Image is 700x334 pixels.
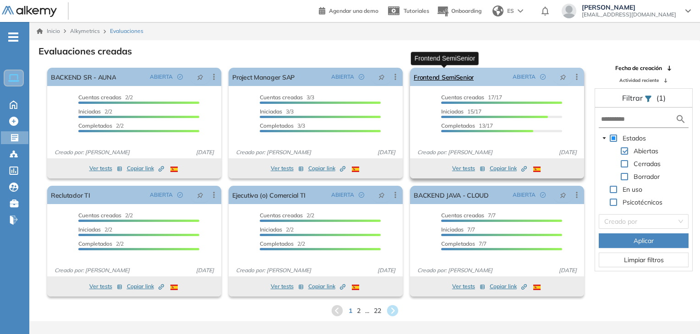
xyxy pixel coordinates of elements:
[329,7,378,14] span: Agendar una demo
[540,74,546,80] span: check-circle
[359,74,364,80] span: check-circle
[675,113,686,125] img: search icon
[38,46,132,57] h3: Evaluaciones creadas
[634,236,654,246] span: Aplicar
[89,163,122,174] button: Ver tests
[492,5,503,16] img: world
[308,164,345,172] span: Copiar link
[308,281,345,292] button: Copiar link
[441,212,496,219] span: 7/7
[441,240,475,247] span: Completados
[78,108,101,115] span: Iniciadas
[490,281,527,292] button: Copiar link
[560,191,566,199] span: pushpin
[621,197,664,208] span: Psicotécnicos
[78,240,112,247] span: Completados
[232,68,295,86] a: Project Manager SAP
[51,266,133,275] span: Creado por: [PERSON_NAME]
[533,167,541,172] img: ESP
[308,163,345,174] button: Copiar link
[352,285,359,290] img: ESP
[441,94,502,101] span: 17/17
[451,7,481,14] span: Onboarding
[177,192,183,198] span: check-circle
[192,266,218,275] span: [DATE]
[260,122,294,129] span: Completados
[441,226,475,233] span: 7/7
[110,27,143,35] span: Evaluaciones
[490,282,527,291] span: Copiar link
[127,163,164,174] button: Copiar link
[378,191,385,199] span: pushpin
[8,36,18,38] i: -
[331,191,354,199] span: ABIERTA
[232,148,315,156] span: Creado por: [PERSON_NAME]
[374,148,399,156] span: [DATE]
[260,94,314,101] span: 3/3
[518,9,523,13] img: arrow
[372,188,392,202] button: pushpin
[553,70,573,84] button: pushpin
[599,253,689,267] button: Limpiar filtros
[623,185,642,194] span: En uso
[599,233,689,248] button: Aplicar
[70,27,100,34] span: Alkymetrics
[197,73,203,81] span: pushpin
[602,136,607,140] span: caret-down
[553,188,573,202] button: pushpin
[513,191,536,199] span: ABIERTA
[260,122,305,129] span: 3/3
[411,52,479,65] div: Frontend SemiSenior
[634,147,658,155] span: Abiertas
[127,282,164,291] span: Copiar link
[441,122,475,129] span: Completados
[150,73,173,81] span: ABIERTA
[260,226,294,233] span: 2/2
[452,163,485,174] button: Ver tests
[260,108,294,115] span: 3/3
[615,64,662,72] span: Fecha de creación
[533,285,541,290] img: ESP
[513,73,536,81] span: ABIERTA
[150,191,173,199] span: ABIERTA
[78,212,121,219] span: Cuentas creadas
[621,133,648,144] span: Estados
[374,306,381,316] span: 22
[404,7,429,14] span: Tutoriales
[634,160,661,168] span: Cerradas
[78,94,121,101] span: Cuentas creadas
[271,163,304,174] button: Ver tests
[78,94,133,101] span: 2/2
[441,240,487,247] span: 7/7
[78,108,112,115] span: 2/2
[78,122,112,129] span: Completados
[372,70,392,84] button: pushpin
[441,108,464,115] span: Iniciadas
[197,191,203,199] span: pushpin
[623,134,646,142] span: Estados
[349,306,352,316] span: 1
[260,240,294,247] span: Completados
[452,281,485,292] button: Ver tests
[656,92,666,103] span: (1)
[359,192,364,198] span: check-circle
[78,226,112,233] span: 2/2
[582,11,676,18] span: [EMAIL_ADDRESS][DOMAIN_NAME]
[260,212,314,219] span: 2/2
[78,240,124,247] span: 2/2
[623,198,662,206] span: Psicotécnicos
[621,184,644,195] span: En uso
[490,163,527,174] button: Copiar link
[232,186,306,204] a: Ejecutiva (o) Comercial TI
[192,148,218,156] span: [DATE]
[632,145,660,156] span: Abiertas
[441,226,464,233] span: Iniciadas
[441,212,484,219] span: Cuentas creadas
[319,5,378,16] a: Agendar una demo
[127,281,164,292] button: Copiar link
[582,4,676,11] span: [PERSON_NAME]
[177,74,183,80] span: check-circle
[170,285,178,290] img: ESP
[78,226,101,233] span: Iniciadas
[441,108,481,115] span: 15/17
